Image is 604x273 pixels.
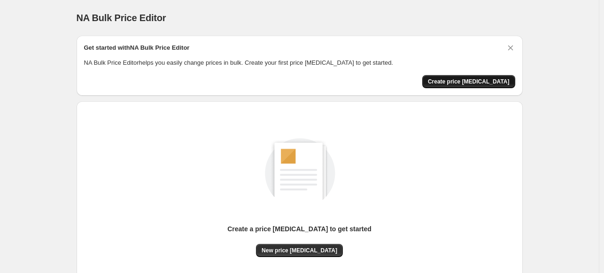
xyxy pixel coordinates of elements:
[262,247,337,254] span: New price [MEDICAL_DATA]
[227,224,372,234] p: Create a price [MEDICAL_DATA] to get started
[506,43,515,53] button: Dismiss card
[256,244,343,257] button: New price [MEDICAL_DATA]
[422,75,515,88] button: Create price change job
[77,13,166,23] span: NA Bulk Price Editor
[84,43,190,53] h2: Get started with NA Bulk Price Editor
[84,58,515,68] p: NA Bulk Price Editor helps you easily change prices in bulk. Create your first price [MEDICAL_DAT...
[428,78,510,85] span: Create price [MEDICAL_DATA]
